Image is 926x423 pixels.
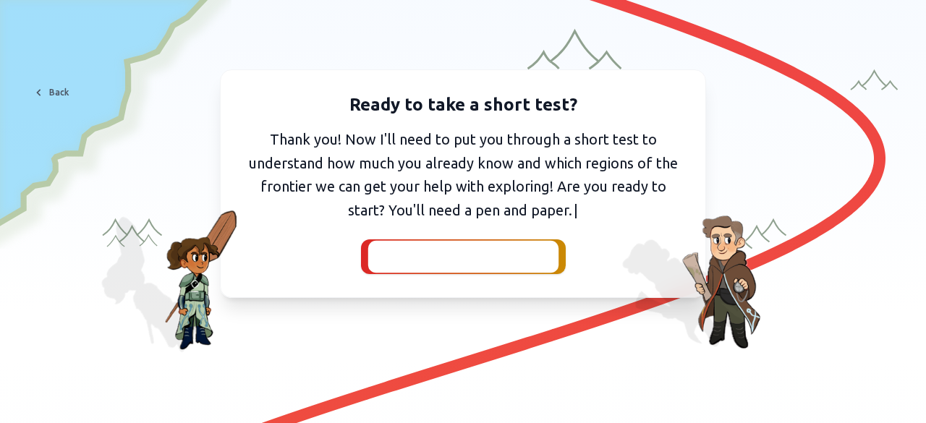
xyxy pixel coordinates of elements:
[244,128,682,222] p: Thank you! Now I'll need to put you through a short test to understand how much you already know ...
[23,81,77,104] button: Back
[361,239,566,274] button: I've got my pen and paper
[244,93,682,116] h2: Ready to take a short test?
[384,247,543,267] span: I've got my pen and paper
[574,202,578,218] span: |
